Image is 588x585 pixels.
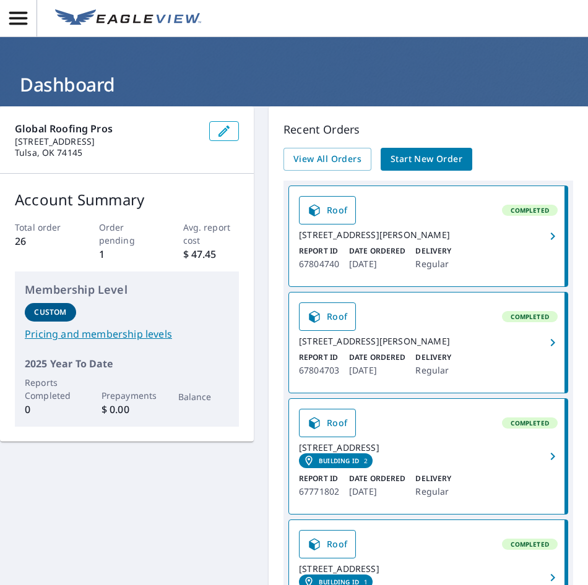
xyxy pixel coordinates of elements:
[299,352,339,363] p: Report ID
[289,399,568,514] a: RoofCompleted[STREET_ADDRESS]Building ID2Report ID67771802Date Ordered[DATE]DeliveryRegular
[299,409,356,437] a: Roof
[293,152,361,167] span: View All Orders
[299,336,558,347] div: [STREET_ADDRESS][PERSON_NAME]
[15,221,71,234] p: Total order
[349,473,405,484] p: Date Ordered
[299,246,339,257] p: Report ID
[183,221,240,247] p: Avg. report cost
[15,234,71,249] p: 26
[25,376,76,402] p: Reports Completed
[34,307,66,318] p: Custom
[391,152,462,167] span: Start New Order
[503,206,556,215] span: Completed
[25,356,229,371] p: 2025 Year To Date
[48,2,209,35] a: EV Logo
[289,186,568,286] a: RoofCompleted[STREET_ADDRESS][PERSON_NAME]Report ID67804740Date Ordered[DATE]DeliveryRegular
[99,247,155,262] p: 1
[183,247,240,262] p: $ 47.45
[503,419,556,427] span: Completed
[503,312,556,321] span: Completed
[415,246,451,257] p: Delivery
[349,363,405,378] p: [DATE]
[415,484,451,499] p: Regular
[299,196,356,224] a: Roof
[299,257,339,271] p: 67804740
[15,121,199,136] p: Global roofing Pros
[503,540,556,549] span: Completed
[299,302,356,331] a: Roof
[299,530,356,558] a: Roof
[299,484,339,499] p: 67771802
[319,457,359,464] em: Building ID
[299,442,558,453] div: [STREET_ADDRESS]
[299,363,339,378] p: 67804703
[102,389,153,402] p: Prepayments
[25,327,229,341] a: Pricing and membership levels
[178,390,230,403] p: Balance
[283,121,573,138] p: Recent Orders
[15,72,573,97] h1: Dashboard
[307,309,348,324] span: Roof
[55,9,201,28] img: EV Logo
[415,257,451,271] p: Regular
[349,484,405,499] p: [DATE]
[299,453,373,468] a: Building ID2
[15,147,199,158] p: Tulsa, OK 74145
[381,148,472,171] a: Start New Order
[349,257,405,271] p: [DATE]
[415,473,451,484] p: Delivery
[307,416,348,430] span: Roof
[415,352,451,363] p: Delivery
[102,402,153,417] p: $ 0.00
[99,221,155,247] p: Order pending
[299,229,558,241] div: [STREET_ADDRESS][PERSON_NAME]
[299,563,558,574] div: [STREET_ADDRESS]
[15,136,199,147] p: [STREET_ADDRESS]
[349,246,405,257] p: Date Ordered
[289,292,568,393] a: RoofCompleted[STREET_ADDRESS][PERSON_NAME]Report ID67804703Date Ordered[DATE]DeliveryRegular
[299,473,339,484] p: Report ID
[25,281,229,298] p: Membership Level
[307,537,348,552] span: Roof
[349,352,405,363] p: Date Ordered
[25,402,76,417] p: 0
[283,148,371,171] a: View All Orders
[15,189,239,211] p: Account Summary
[415,363,451,378] p: Regular
[307,203,348,218] span: Roof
